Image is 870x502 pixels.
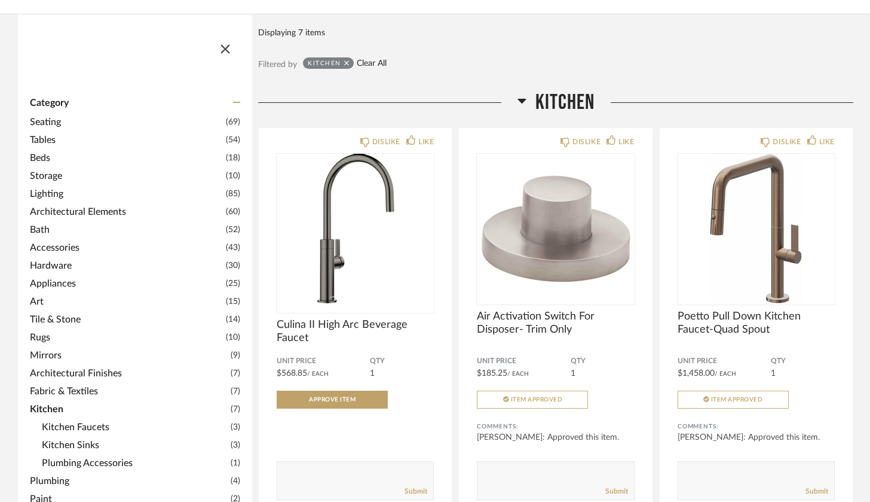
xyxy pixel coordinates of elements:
span: $568.85 [277,369,307,378]
span: Unit Price [678,357,771,366]
span: Unit Price [477,357,570,366]
img: undefined [678,154,835,303]
span: (52) [226,223,240,236]
a: Submit [805,486,828,497]
span: (25) [226,277,240,290]
span: (10) [226,169,240,182]
span: Air Activation Switch For Disposer- Trim Only [477,310,634,336]
span: QTY [771,357,835,366]
div: LIKE [618,136,634,148]
span: Kitchen [30,402,228,416]
button: Close [213,35,237,59]
span: Rugs [30,330,223,345]
span: (69) [226,115,240,129]
span: Kitchen Sinks [42,438,228,452]
a: Submit [605,486,628,497]
span: 1 [771,369,776,378]
span: Category [30,98,69,109]
span: Kitchen Faucets [42,420,228,434]
button: Item Approved [678,391,789,409]
span: Accessories [30,241,223,255]
span: Lighting [30,187,223,201]
div: Kitchen [308,59,341,67]
span: Hardware [30,258,223,273]
span: Plumbing Accessories [42,456,228,470]
span: Culina II High Arc Beverage Faucet [277,318,434,345]
span: (85) [226,187,240,200]
span: Kitchen [535,90,595,115]
span: Beds [30,151,223,165]
span: Tables [30,133,223,147]
img: undefined [477,154,634,303]
div: DISLIKE [572,136,601,148]
span: (3) [231,439,240,452]
span: Unit Price [277,357,370,366]
span: (14) [226,313,240,326]
span: (3) [231,421,240,434]
span: (4) [231,474,240,488]
span: / Each [507,371,529,377]
span: Mirrors [30,348,228,363]
span: QTY [571,357,635,366]
span: (30) [226,259,240,272]
span: (1) [231,457,240,470]
a: Clear All [357,59,387,69]
span: (43) [226,241,240,254]
span: Tile & Stone [30,312,223,327]
div: DISLIKE [372,136,400,148]
div: Filtered by [258,58,297,71]
span: 1 [571,369,575,378]
div: LIKE [418,136,434,148]
span: (60) [226,205,240,218]
div: Comments: [678,421,835,433]
span: (7) [231,367,240,380]
div: LIKE [819,136,835,148]
span: Approve Item [309,397,356,403]
span: $1,458.00 [678,369,715,378]
span: (18) [226,151,240,165]
span: Item Approved [711,397,763,403]
span: (7) [231,385,240,398]
span: / Each [307,371,329,377]
div: 0 [277,154,434,303]
span: Fabric & Textiles [30,384,228,398]
span: QTY [370,357,434,366]
span: Architectural Finishes [30,366,228,381]
span: Bath [30,223,223,237]
span: (7) [231,403,240,416]
span: Architectural Elements [30,205,223,219]
span: $185.25 [477,369,507,378]
span: Appliances [30,276,223,291]
a: Submit [405,486,427,497]
span: Item Approved [511,397,563,403]
span: (9) [231,349,240,362]
div: [PERSON_NAME]: Approved this item. [678,431,835,443]
span: 1 [370,369,375,378]
span: (15) [226,295,240,308]
button: Approve Item [277,391,388,409]
div: Comments: [477,421,634,433]
button: Item Approved [477,391,588,409]
div: Displaying 7 items [258,26,847,39]
span: Poetto Pull Down Kitchen Faucet-Quad Spout [678,310,835,336]
span: Plumbing [30,474,228,488]
span: / Each [715,371,736,377]
span: Seating [30,115,223,129]
div: [PERSON_NAME]: Approved this item. [477,431,634,443]
span: (10) [226,331,240,344]
span: Art [30,294,223,309]
span: (54) [226,133,240,147]
span: Storage [30,169,223,183]
div: DISLIKE [773,136,801,148]
img: undefined [277,154,434,303]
